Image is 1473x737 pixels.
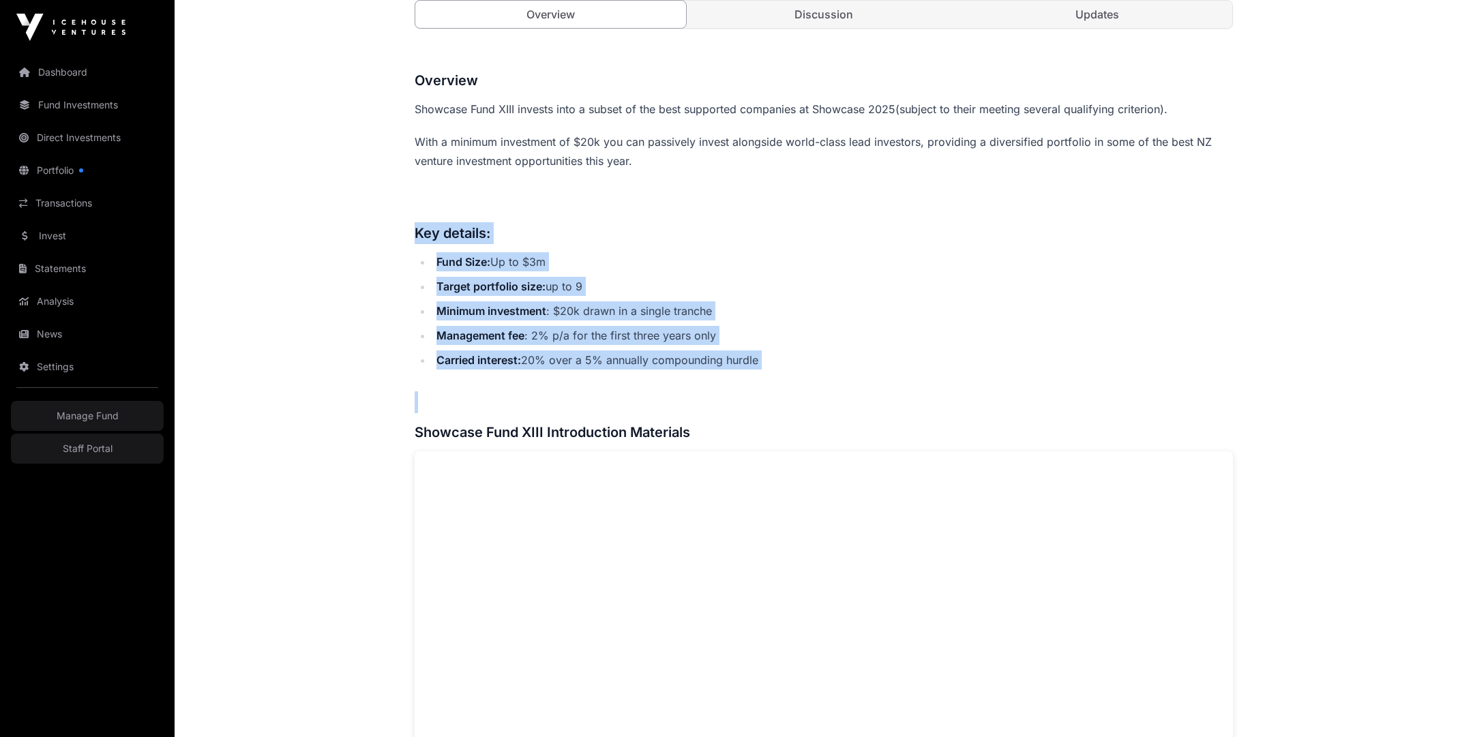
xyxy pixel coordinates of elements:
[11,319,164,349] a: News
[11,123,164,153] a: Direct Investments
[432,277,1233,296] li: up to 9
[11,90,164,120] a: Fund Investments
[11,188,164,218] a: Transactions
[415,1,1232,28] nav: Tabs
[11,155,164,185] a: Portfolio
[415,100,1233,119] p: (subject to their meeting several qualifying criterion).
[11,401,164,431] a: Manage Fund
[436,353,521,367] strong: Carried interest:
[415,222,1233,244] h3: Key details:
[11,57,164,87] a: Dashboard
[432,350,1233,370] li: 20% over a 5% annually compounding hurdle
[415,421,1233,443] h3: Showcase Fund XIII Introduction Materials
[436,329,524,342] strong: Management fee
[11,221,164,251] a: Invest
[11,286,164,316] a: Analysis
[689,1,959,28] a: Discussion
[11,352,164,382] a: Settings
[415,132,1233,170] p: With a minimum investment of $20k you can passively invest alongside world-class lead investors, ...
[432,252,1233,271] li: Up to $3m
[11,254,164,284] a: Statements
[415,70,1233,91] h3: Overview
[962,1,1232,28] a: Updates
[436,304,546,318] strong: Minimum investment
[16,14,125,41] img: Icehouse Ventures Logo
[432,301,1233,320] li: : $20k drawn in a single tranche
[1405,672,1473,737] iframe: Chat Widget
[11,434,164,464] a: Staff Portal
[436,280,546,293] strong: Target portfolio size:
[432,326,1233,345] li: : 2% p/a for the first three years only
[436,255,490,269] strong: Fund Size:
[415,102,895,116] span: Showcase Fund XIII invests into a subset of the best supported companies at Showcase 2025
